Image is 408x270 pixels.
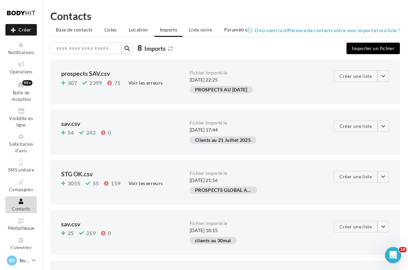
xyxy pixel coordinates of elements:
span: 242 [86,130,96,135]
span: 2399 [89,80,102,86]
span: 25 [68,230,74,236]
span: 71 [114,80,121,86]
span: Contacts [12,206,30,211]
div: STG OK.csv [61,171,184,177]
button: Créer une liste [334,70,378,82]
div: Fichier importé le [190,70,318,75]
div: Fichier importé le [190,221,318,226]
span: 8 [138,44,142,52]
div: Voir les erreurs [126,79,166,87]
span: Listes [104,27,117,32]
span: Visibilité en ligne [9,116,33,128]
span: Base de contacts [56,27,93,32]
span: Location [129,27,148,32]
a: D'où vient la différence de contacts entre mon import et ma liste ? [247,26,400,35]
span: 159 [111,181,120,186]
span: Notifications [8,50,34,55]
span: 219 [86,230,96,236]
button: Créer une liste [334,171,378,182]
div: Voir les erreurs [126,180,166,187]
p: Bodyhit Savigny sur Orge [20,257,29,264]
span: Campagnes [9,187,33,192]
div: PROSPECTS AU [DATE] [190,86,253,93]
div: 99+ [22,80,32,86]
div: PROSPECTS GLOBAL AU 02 JUIN [190,186,257,194]
a: Opérations [5,59,37,76]
a: Visibilité en ligne [5,106,37,129]
a: Contacts [5,196,37,213]
span: 0 [108,130,111,135]
a: Médiathèque [5,216,37,232]
div: prospects SAV.csv [61,70,184,76]
a: BS Bodyhit Savigny sur Orge [5,254,37,267]
div: [DATE] 18:15 [190,221,318,234]
div: [DATE] 22:25 [190,70,318,83]
div: [DATE] 17:44 [190,120,318,133]
div: Fichier importé le [190,171,318,176]
div: Nouvelle campagne [5,24,37,36]
span: 10 [399,247,407,252]
button: Notifications [5,40,37,57]
span: 0 [108,230,111,236]
span: Opérations [10,69,32,74]
span: 55 [93,181,99,186]
span: SMS unitaire [8,167,34,173]
iframe: Intercom live chat [385,247,401,263]
span: 3055 [68,181,80,186]
button: Créer une liste [334,221,378,232]
a: Sollicitation d'avis [5,132,37,155]
span: Sollicitation d'avis [9,141,33,153]
span: Imports [144,45,166,52]
a: SMS unitaire [5,157,37,174]
div: [DATE] 21:56 [190,171,318,184]
span: Boîte de réception [11,90,31,102]
a: Boîte de réception99+ [5,79,37,104]
div: clients au 30mai [190,237,237,244]
div: Fichier importé le [190,120,318,125]
a: Calendrier [5,235,37,252]
span: Médiathèque [8,226,35,231]
div: Clients au 21 Juillet 2025 [190,136,256,144]
span: Calendrier [10,245,32,250]
h1: Contacts [50,11,400,21]
span: Liste noire [189,27,212,32]
button: Importer un fichier [346,43,400,54]
span: Paramètres [224,27,250,32]
button: Créer [5,24,37,36]
div: sav.csv [61,120,184,127]
span: 307 [68,80,77,86]
span: BS [9,257,15,264]
span: 54 [68,130,74,135]
button: Créer une liste [334,120,378,132]
a: Campagnes [5,177,37,194]
div: sav.csv [61,221,184,227]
